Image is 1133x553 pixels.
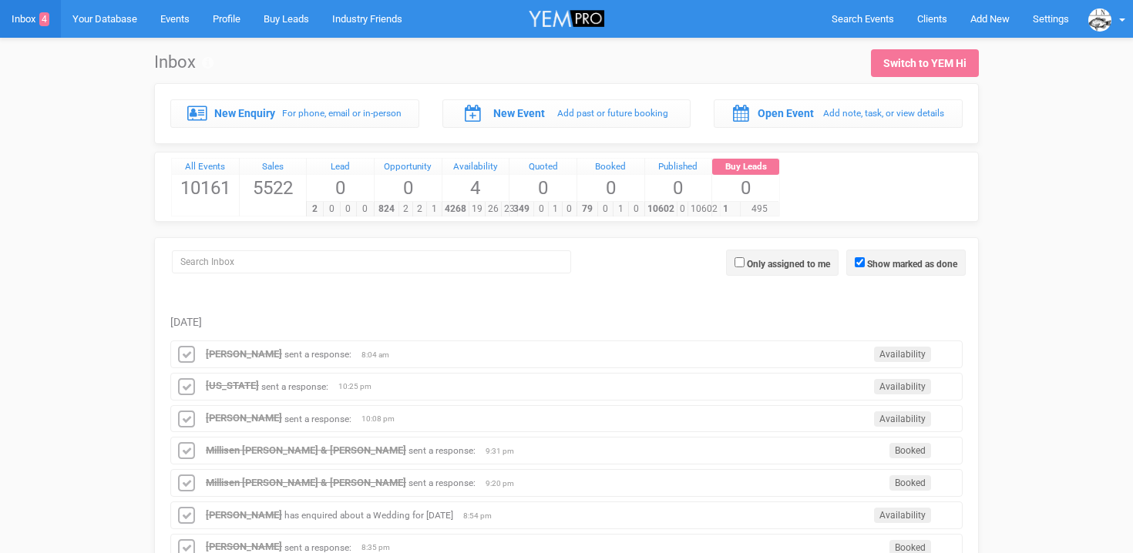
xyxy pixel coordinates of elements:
[747,257,830,271] label: Only assigned to me
[712,159,779,176] div: Buy Leads
[206,477,406,488] a: Millisen [PERSON_NAME] & [PERSON_NAME]
[284,413,351,424] small: sent a response:
[154,53,213,72] h1: Inbox
[408,478,476,488] small: sent a response:
[562,202,577,216] span: 0
[628,202,644,216] span: 0
[485,202,502,216] span: 26
[874,411,931,427] span: Availability
[172,175,239,201] span: 10161
[493,106,545,121] label: New Event
[206,412,282,424] a: [PERSON_NAME]
[206,348,282,360] a: [PERSON_NAME]
[874,347,931,362] span: Availability
[206,541,282,552] a: [PERSON_NAME]
[284,349,351,360] small: sent a response:
[356,202,374,216] span: 0
[509,159,577,176] a: Quoted
[533,202,548,216] span: 0
[917,13,947,25] span: Clients
[645,175,712,201] span: 0
[306,202,324,216] span: 2
[442,159,509,176] a: Availability
[39,12,49,26] span: 4
[442,175,509,201] span: 4
[823,108,944,119] small: Add note, task, or view details
[714,99,963,127] a: Open Event Add note, task, or view details
[644,202,677,216] span: 10602
[486,446,524,457] span: 9:31 pm
[426,202,441,216] span: 1
[214,106,275,121] label: New Enquiry
[206,509,282,521] a: [PERSON_NAME]
[509,175,577,201] span: 0
[883,55,967,71] div: Switch to YEM Hi
[170,317,963,328] h5: [DATE]
[323,202,341,216] span: 0
[408,445,476,456] small: sent a response:
[832,13,894,25] span: Search Events
[469,202,486,216] span: 19
[375,175,442,201] span: 0
[548,202,563,216] span: 1
[172,159,239,176] a: All Events
[412,202,427,216] span: 2
[613,202,629,216] span: 1
[442,99,691,127] a: New Event Add past or future booking
[261,380,328,391] small: sent a response:
[577,175,644,201] span: 0
[307,159,374,176] a: Lead
[307,175,374,201] span: 0
[361,350,400,360] span: 8:04 am
[170,99,419,127] a: New Enquiry For phone, email or in-person
[711,202,740,216] span: 1
[712,175,779,201] span: 0
[340,202,358,216] span: 0
[398,202,413,216] span: 2
[463,511,502,521] span: 8:54 pm
[509,202,534,216] span: 349
[645,159,712,176] a: Published
[284,510,453,521] small: has enquired about a Wedding for [DATE]
[172,250,571,273] input: Search Inbox
[240,159,307,176] a: Sales
[206,380,259,391] a: [US_STATE]
[284,541,351,552] small: sent a response:
[375,159,442,176] a: Opportunity
[374,202,399,216] span: 824
[677,202,688,216] span: 0
[688,202,721,216] span: 10602
[874,379,931,394] span: Availability
[889,475,931,491] span: Booked
[338,381,377,392] span: 10:25 pm
[867,257,957,271] label: Show marked as done
[486,478,524,489] span: 9:20 pm
[577,159,644,176] a: Booked
[889,443,931,458] span: Booked
[361,414,400,424] span: 10:08 pm
[557,108,668,119] small: Add past or future booking
[758,106,814,121] label: Open Event
[206,444,406,456] a: Millisen [PERSON_NAME] & [PERSON_NAME]
[361,542,400,553] span: 8:35 pm
[577,202,598,216] span: 79
[871,49,979,77] a: Switch to YEM Hi
[740,202,779,216] span: 495
[501,202,518,216] span: 23
[874,508,931,523] span: Availability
